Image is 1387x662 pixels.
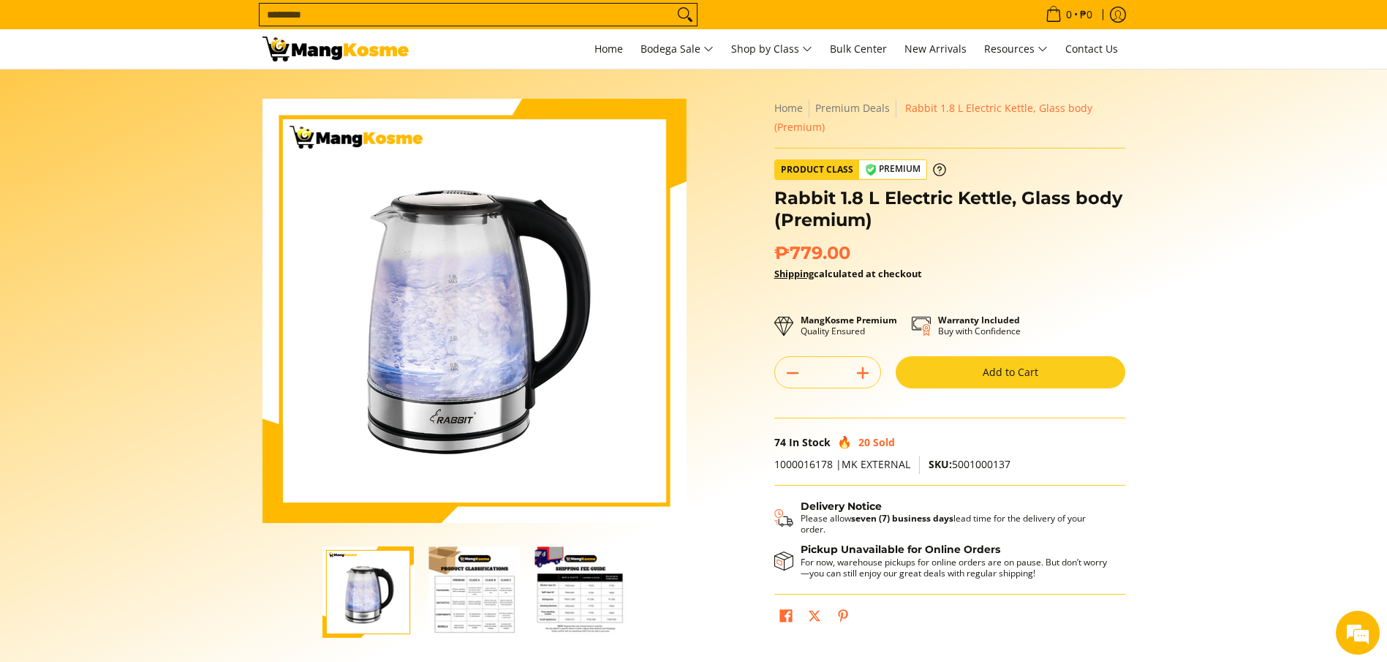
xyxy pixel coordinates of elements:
[851,512,953,524] strong: seven (7) business days
[801,557,1111,579] p: For now, warehouse pickups for online orders are on pause. But don’t worry—you can still enjoy ou...
[830,42,887,56] span: Bulk Center
[815,101,890,115] a: Premium Deals
[1064,10,1074,20] span: 0
[775,361,810,385] button: Subtract
[823,29,894,69] a: Bulk Center
[804,606,825,631] a: Post on X
[774,457,910,471] span: 1000016178 |MK EXTERNAL
[938,314,1020,326] strong: Warranty Included
[774,101,1092,134] span: Rabbit 1.8 L Electric Kettle, Glass body (Premium)
[801,543,1000,556] strong: Pickup Unavailable for Online Orders
[858,435,870,449] span: 20
[774,435,786,449] span: 74
[423,29,1125,69] nav: Main Menu
[775,160,859,179] span: Product Class
[322,546,414,638] img: Rabbit 1.8 L Electric Kettle, Glass body (Premium)-1
[859,160,926,178] span: Premium
[774,99,1125,137] nav: Breadcrumbs
[262,99,687,523] img: Rabbit 1.8 L Electric Kettle, Glass body (Premium)
[801,513,1111,535] p: Please allow lead time for the delivery of your order.
[587,29,630,69] a: Home
[594,42,623,56] span: Home
[1078,10,1095,20] span: ₱0
[938,315,1021,336] p: Buy with Confidence
[774,500,1111,535] button: Shipping & Delivery
[774,242,850,264] span: ₱779.00
[776,606,796,631] a: Share on Facebook
[1058,29,1125,69] a: Contact Us
[673,4,697,26] button: Search
[873,435,895,449] span: Sold
[724,29,820,69] a: Shop by Class
[896,356,1125,388] button: Add to Cart
[774,187,1125,231] h1: Rabbit 1.8 L Electric Kettle, Glass body (Premium)
[929,457,1010,471] span: 5001000137
[633,29,721,69] a: Bodega Sale
[774,267,814,280] a: Shipping
[897,29,974,69] a: New Arrivals
[262,37,409,61] img: Glass Electric Kettle by Rabbit - 1.8 L (Premium) l Mang Kosme
[801,500,882,513] strong: Delivery Notice
[801,314,897,326] strong: MangKosme Premium
[845,361,880,385] button: Add
[929,457,952,471] span: SKU:
[984,40,1048,59] span: Resources
[774,101,803,115] a: Home
[801,315,897,336] p: Quality Ensured
[1041,7,1097,23] span: •
[789,435,831,449] span: In Stock
[977,29,1055,69] a: Resources
[534,546,626,638] img: Rabbit 1.8 L Electric Kettle, Glass body (Premium)-3
[865,164,877,176] img: premium-badge-icon.webp
[1065,42,1118,56] span: Contact Us
[904,42,967,56] span: New Arrivals
[640,40,714,59] span: Bodega Sale
[428,546,520,638] img: Rabbit 1.8 L Electric Kettle, Glass body (Premium)-2
[833,606,853,631] a: Pin on Pinterest
[774,267,922,280] strong: calculated at checkout
[774,159,946,180] a: Product Class Premium
[731,40,812,59] span: Shop by Class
